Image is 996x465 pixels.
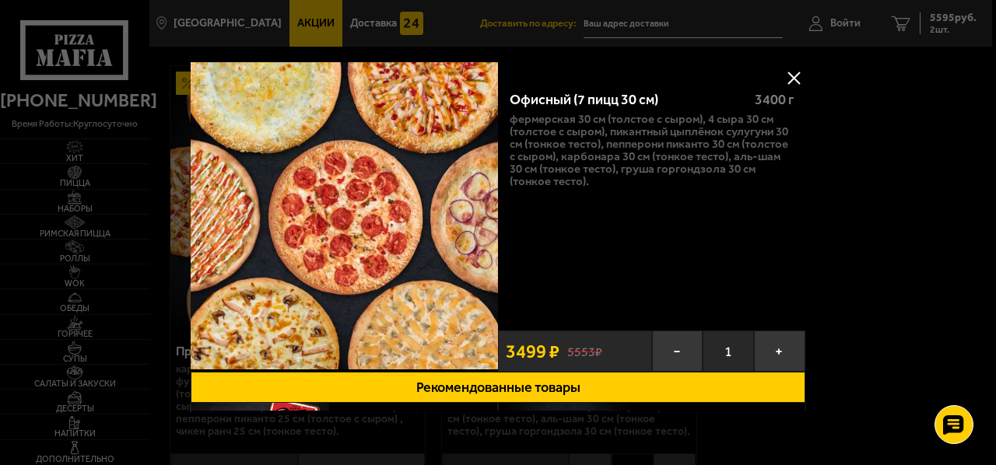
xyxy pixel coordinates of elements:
[191,372,805,403] button: Рекомендованные товары
[754,330,805,372] button: +
[506,342,559,361] span: 3499 ₽
[567,344,602,358] s: 5553 ₽
[191,62,498,372] a: Офисный (7 пицц 30 см)
[652,330,703,372] button: −
[510,113,794,187] p: Фермерская 30 см (толстое с сыром), 4 сыра 30 см (толстое с сыром), Пикантный цыплёнок сулугуни 3...
[510,92,742,109] div: Офисный (7 пицц 30 см)
[703,330,754,372] span: 1
[191,62,498,369] img: Офисный (7 пицц 30 см)
[755,91,794,108] span: 3400 г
